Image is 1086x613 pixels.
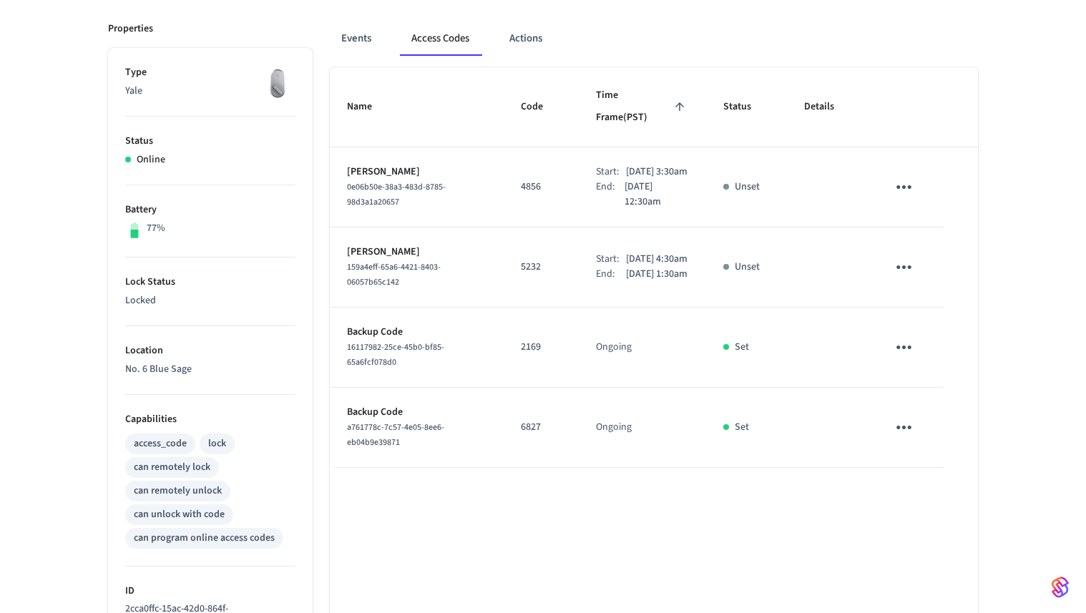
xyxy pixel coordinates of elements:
p: Unset [735,260,760,275]
p: Capabilities [125,412,295,427]
img: August Wifi Smart Lock 3rd Gen, Silver, Front [260,65,295,101]
p: [DATE] 1:30am [626,267,688,282]
p: ID [125,584,295,599]
span: a761778c-7c57-4e05-8ee6-eb04b9e39871 [347,421,444,448]
td: Ongoing [579,308,706,388]
p: 77% [147,221,165,236]
table: sticky table [330,67,978,468]
div: End: [596,180,625,210]
p: 5232 [521,260,562,275]
div: can remotely lock [134,460,210,475]
div: can unlock with code [134,507,225,522]
span: 0e06b50e-38a3-483d-8785-98d3a1a20657 [347,181,446,208]
div: lock [208,436,226,451]
p: 4856 [521,180,562,195]
button: Events [330,21,383,56]
span: Details [804,96,853,118]
p: [DATE] 12:30am [625,180,688,210]
span: Name [347,96,391,118]
p: 6827 [521,420,562,435]
p: Status [125,134,295,149]
p: 2169 [521,340,562,355]
p: Type [125,65,295,80]
p: Online [137,152,165,167]
p: Backup Code [347,325,486,340]
div: ant example [330,21,978,56]
p: Lock Status [125,275,295,290]
p: No. 6 Blue Sage [125,362,295,377]
div: End: [596,267,626,282]
button: Access Codes [400,21,481,56]
div: can program online access codes [134,531,275,546]
td: Ongoing [579,388,706,468]
p: Locked [125,293,295,308]
p: Set [735,340,749,355]
p: [DATE] 4:30am [626,252,688,267]
p: Set [735,420,749,435]
p: [DATE] 3:30am [626,165,688,180]
span: 16117982-25ce-45b0-bf85-65a6fcf078d0 [347,341,444,368]
button: Actions [498,21,554,56]
p: Backup Code [347,405,486,420]
span: Code [521,96,562,118]
span: Time Frame(PST) [596,84,689,129]
span: 159a4eff-65a6-4421-8403-06057b65c142 [347,261,441,288]
p: [PERSON_NAME] [347,165,486,180]
div: Start: [596,165,626,180]
img: SeamLogoGradient.69752ec5.svg [1052,576,1069,599]
p: Properties [108,21,153,36]
p: Unset [735,180,760,195]
div: access_code [134,436,187,451]
div: can remotely unlock [134,484,222,499]
div: Start: [596,252,626,267]
p: Battery [125,202,295,217]
p: Yale [125,84,295,99]
p: [PERSON_NAME] [347,245,486,260]
span: Status [723,96,770,118]
p: Location [125,343,295,358]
